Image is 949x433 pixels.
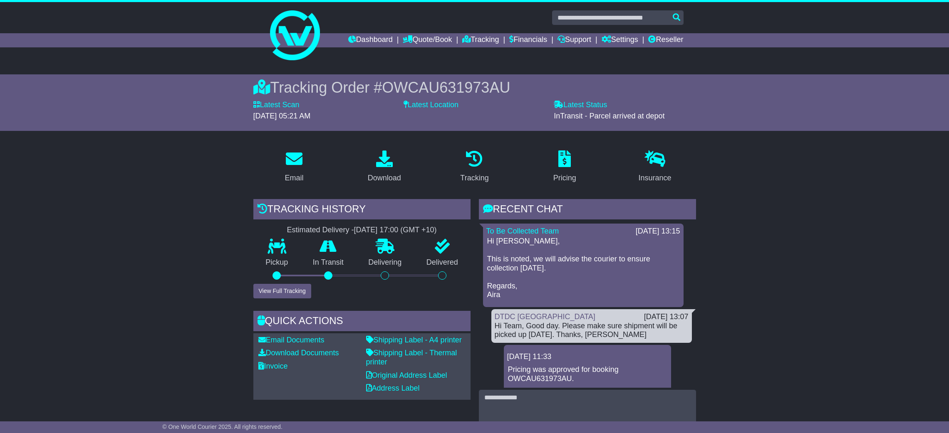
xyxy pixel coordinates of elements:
p: Final price: $69.41. [508,387,667,396]
a: Download Documents [258,349,339,357]
a: Support [558,33,591,47]
a: DTDC [GEOGRAPHIC_DATA] [495,312,595,321]
label: Latest Status [554,101,607,110]
div: Tracking history [253,199,471,221]
a: Pricing [548,148,582,187]
a: Address Label [366,384,420,392]
a: Quote/Book [403,33,452,47]
a: Email [279,148,309,187]
div: [DATE] 13:07 [644,312,689,322]
div: RECENT CHAT [479,199,696,221]
div: Insurance [639,172,671,184]
a: Original Address Label [366,371,447,379]
a: Settings [602,33,638,47]
div: Hi Team, Good day. Please make sure shipment will be picked up [DATE]. Thanks, [PERSON_NAME] [495,322,689,340]
div: [DATE] 11:33 [507,352,668,362]
div: Tracking [460,172,488,184]
div: Tracking Order # [253,79,696,96]
div: Download [368,172,401,184]
a: Shipping Label - Thermal printer [366,349,457,366]
a: Shipping Label - A4 printer [366,336,462,344]
a: Dashboard [348,33,393,47]
span: OWCAU631973AU [382,79,510,96]
span: [DATE] 05:21 AM [253,112,311,120]
a: Download [362,148,406,187]
div: [DATE] 17:00 (GMT +10) [354,226,437,235]
label: Latest Scan [253,101,300,110]
span: © One World Courier 2025. All rights reserved. [162,423,282,430]
div: [DATE] 13:15 [636,227,680,236]
div: Pricing [553,172,576,184]
label: Latest Location [404,101,458,110]
a: Tracking [462,33,499,47]
button: View Full Tracking [253,284,311,298]
a: To Be Collected Team [486,227,559,235]
p: Pricing was approved for booking OWCAU631973AU. [508,365,667,383]
div: Email [285,172,303,184]
span: InTransit - Parcel arrived at depot [554,112,664,120]
a: Tracking [455,148,494,187]
p: Delivering [356,258,414,267]
a: Financials [509,33,547,47]
div: Quick Actions [253,311,471,333]
a: Email Documents [258,336,325,344]
p: In Transit [300,258,356,267]
a: Insurance [633,148,677,187]
p: Delivered [414,258,471,267]
a: Invoice [258,362,288,370]
a: Reseller [648,33,683,47]
p: Pickup [253,258,301,267]
p: Hi [PERSON_NAME], This is noted, we will advise the courier to ensure collection [DATE]. Regards,... [487,237,679,300]
div: Estimated Delivery - [253,226,471,235]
